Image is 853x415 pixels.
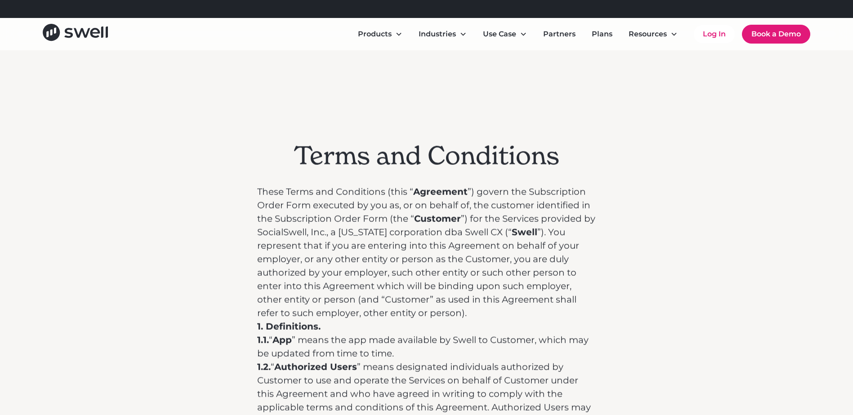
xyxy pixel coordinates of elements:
div: Use Case [483,29,516,40]
strong: 1.2. [257,362,271,372]
a: Partners [536,25,583,43]
a: home [43,24,108,44]
a: Plans [585,25,620,43]
strong: Authorized Users [274,362,357,372]
div: Use Case [476,25,534,43]
strong: 1. Definitions. [257,321,321,332]
strong: App [272,335,292,345]
strong: Customer [414,213,461,224]
div: Products [358,29,392,40]
p: These Terms and Conditions (this “ ”) govern the Subscription Order Form executed by you as, or o... [257,185,596,320]
div: Resources [621,25,685,43]
div: Products [351,25,410,43]
strong: Swell [512,227,537,238]
a: Book a Demo [742,25,810,44]
strong: Agreement [413,186,468,197]
a: Log In [694,25,735,43]
div: Industries [411,25,474,43]
strong: 1.1. [257,335,269,345]
div: Industries [419,29,456,40]
h1: Terms and Conditions [294,141,559,171]
div: Resources [629,29,667,40]
p: “ ” means the app made available by Swell to Customer, which may be updated from time to time. [257,333,596,360]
